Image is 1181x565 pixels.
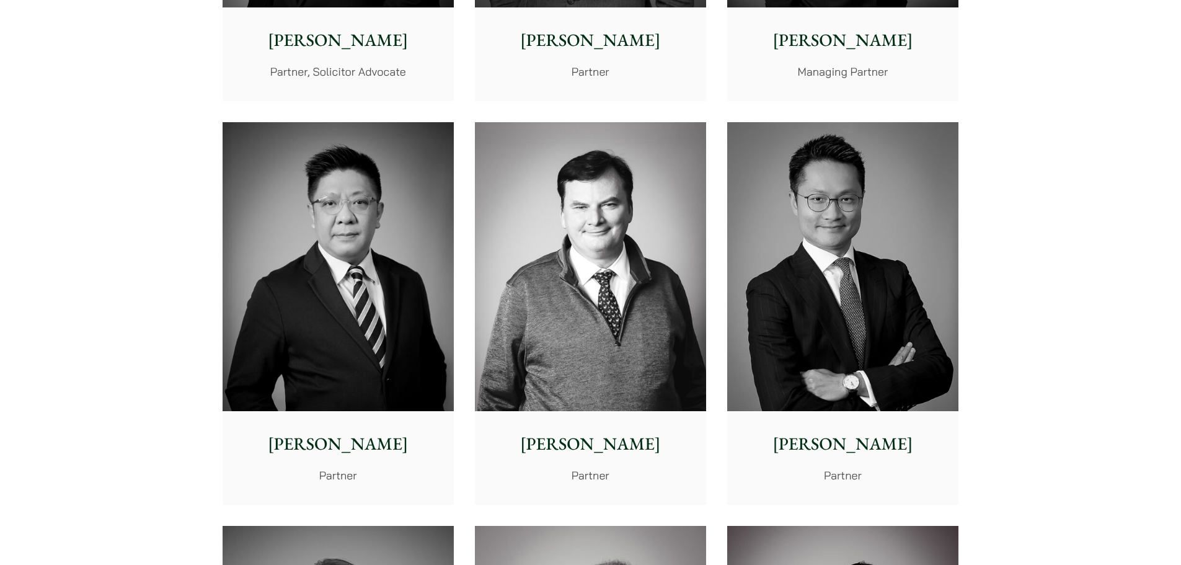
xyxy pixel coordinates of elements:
[485,27,696,53] p: [PERSON_NAME]
[232,63,444,80] p: Partner, Solicitor Advocate
[485,467,696,484] p: Partner
[737,431,949,457] p: [PERSON_NAME]
[737,27,949,53] p: [PERSON_NAME]
[232,431,444,457] p: [PERSON_NAME]
[727,122,958,505] a: [PERSON_NAME] Partner
[737,467,949,484] p: Partner
[223,122,454,505] a: [PERSON_NAME] Partner
[232,467,444,484] p: Partner
[232,27,444,53] p: [PERSON_NAME]
[475,122,706,505] a: [PERSON_NAME] Partner
[737,63,949,80] p: Managing Partner
[485,63,696,80] p: Partner
[485,431,696,457] p: [PERSON_NAME]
